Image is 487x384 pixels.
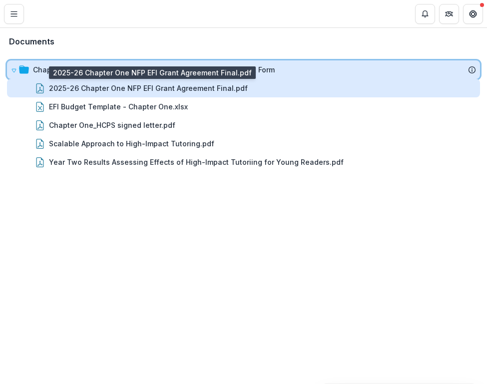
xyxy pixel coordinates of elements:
[49,157,344,167] div: Year Two Results Assessing Effects of High-Impact Tutoriing for Young Readers.pdf
[7,60,480,79] div: Chapter One NFP - 2025 - Evidence for Impact Letter of Interest Form
[4,4,24,24] button: Toggle Menu
[7,60,480,171] div: Chapter One NFP - 2025 - Evidence for Impact Letter of Interest Form2025-26 Chapter One NFP EFI G...
[7,134,480,153] div: Scalable Approach to High-Impact Tutoring.pdf
[49,138,214,149] div: Scalable Approach to High-Impact Tutoring.pdf
[463,4,483,24] button: Get Help
[33,64,275,75] div: Chapter One NFP - 2025 - Evidence for Impact Letter of Interest Form
[7,116,480,134] div: Chapter One_HCPS signed letter.pdf
[49,120,175,130] div: Chapter One_HCPS signed letter.pdf
[415,4,435,24] button: Notifications
[7,153,480,171] div: Year Two Results Assessing Effects of High-Impact Tutoriing for Young Readers.pdf
[49,83,248,93] div: 2025-26 Chapter One NFP EFI Grant Agreement Final.pdf
[439,4,459,24] button: Partners
[9,37,54,46] h3: Documents
[7,79,480,97] div: 2025-26 Chapter One NFP EFI Grant Agreement Final.pdf
[7,97,480,116] div: EFI Budget Template - Chapter One.xlsx
[49,101,188,112] div: EFI Budget Template - Chapter One.xlsx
